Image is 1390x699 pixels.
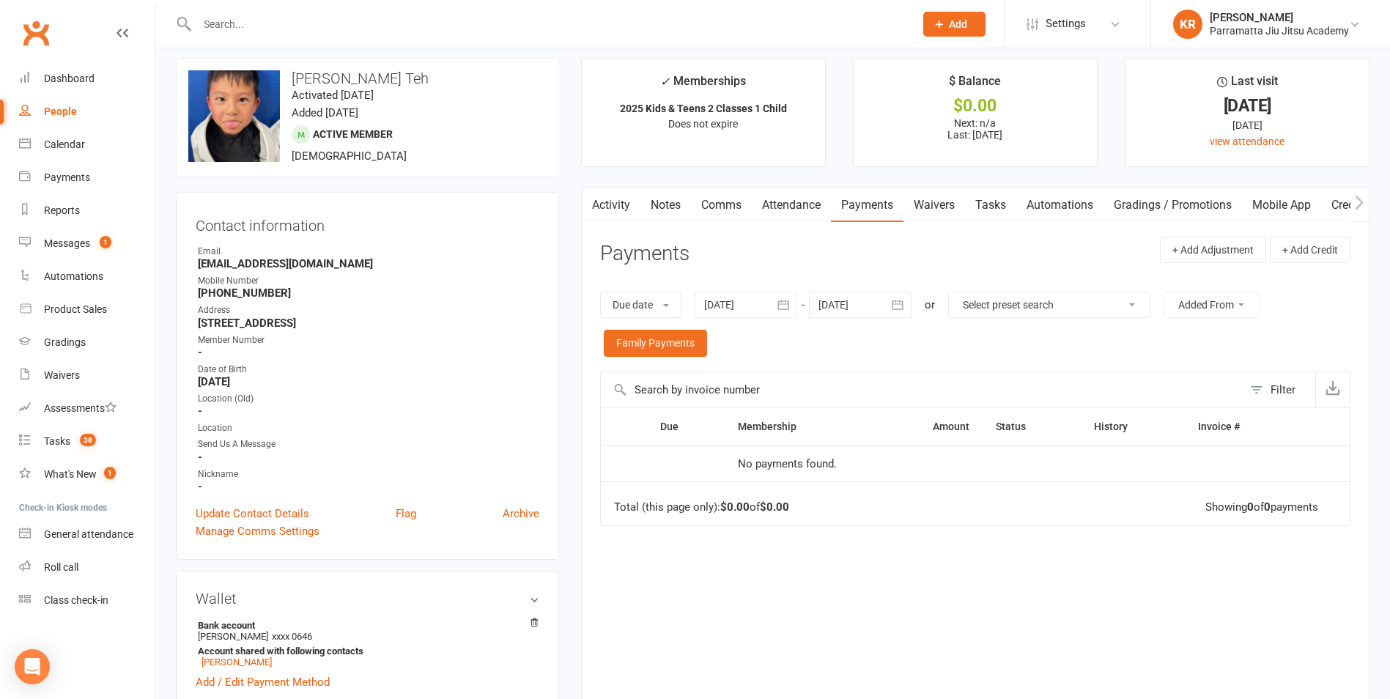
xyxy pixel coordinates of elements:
[196,591,539,607] h3: Wallet
[1264,500,1271,514] strong: 0
[19,458,155,491] a: What's New1
[1210,11,1349,24] div: [PERSON_NAME]
[1217,72,1278,98] div: Last visit
[44,369,80,381] div: Waivers
[198,437,539,451] div: Send Us A Message
[198,421,539,435] div: Location
[19,326,155,359] a: Gradings
[1164,292,1260,318] button: Added From
[44,106,77,117] div: People
[196,673,330,691] a: Add / Edit Payment Method
[1243,372,1315,407] button: Filter
[198,286,539,300] strong: [PHONE_NUMBER]
[292,106,358,119] time: Added [DATE]
[600,292,681,318] button: Due date
[1139,117,1356,133] div: [DATE]
[867,98,1084,114] div: $0.00
[198,363,539,377] div: Date of Birth
[44,402,117,414] div: Assessments
[188,70,280,162] img: image1644469173.png
[1205,501,1318,514] div: Showing of payments
[18,15,54,51] a: Clubworx
[831,188,903,222] a: Payments
[44,594,108,606] div: Class check-in
[292,89,374,102] time: Activated [DATE]
[19,551,155,584] a: Roll call
[396,505,416,522] a: Flag
[752,188,831,222] a: Attendance
[1160,237,1266,263] button: + Add Adjustment
[196,505,309,522] a: Update Contact Details
[104,467,116,479] span: 1
[19,518,155,551] a: General attendance kiosk mode
[19,128,155,161] a: Calendar
[1081,408,1186,445] th: History
[198,346,539,359] strong: -
[44,561,78,573] div: Roll call
[983,408,1081,445] th: Status
[19,392,155,425] a: Assessments
[44,435,70,447] div: Tasks
[1210,24,1349,37] div: Parramatta Jiu Jitsu Academy
[604,330,707,356] a: Family Payments
[1173,10,1202,39] div: KR
[292,149,407,163] span: [DEMOGRAPHIC_DATA]
[198,257,539,270] strong: [EMAIL_ADDRESS][DOMAIN_NAME]
[80,434,96,446] span: 38
[1271,381,1295,399] div: Filter
[44,171,90,183] div: Payments
[1046,7,1086,40] span: Settings
[19,425,155,458] a: Tasks 38
[19,161,155,194] a: Payments
[601,372,1243,407] input: Search by invoice number
[202,657,272,667] a: [PERSON_NAME]
[923,12,986,37] button: Add
[19,194,155,227] a: Reports
[19,359,155,392] a: Waivers
[198,317,539,330] strong: [STREET_ADDRESS]
[44,270,103,282] div: Automations
[760,500,789,514] strong: $0.00
[198,274,539,288] div: Mobile Number
[198,646,532,657] strong: Account shared with following contacts
[44,204,80,216] div: Reports
[198,404,539,418] strong: -
[44,336,86,348] div: Gradings
[19,62,155,95] a: Dashboard
[198,303,539,317] div: Address
[640,188,691,222] a: Notes
[614,501,789,514] div: Total (this page only): of
[188,70,547,86] h3: [PERSON_NAME] Teh
[1139,98,1356,114] div: [DATE]
[313,128,393,140] span: Active member
[19,95,155,128] a: People
[198,620,532,631] strong: Bank account
[44,303,107,315] div: Product Sales
[100,236,111,248] span: 1
[949,18,967,30] span: Add
[1242,188,1321,222] a: Mobile App
[1104,188,1242,222] a: Gradings / Promotions
[1210,136,1284,147] a: view attendance
[44,528,133,540] div: General attendance
[660,72,746,99] div: Memberships
[193,14,904,34] input: Search...
[949,72,1001,98] div: $ Balance
[965,188,1016,222] a: Tasks
[691,188,752,222] a: Comms
[196,212,539,234] h3: Contact information
[198,467,539,481] div: Nickname
[19,584,155,617] a: Class kiosk mode
[1270,237,1350,263] button: + Add Credit
[725,445,983,482] td: No payments found.
[196,522,319,540] a: Manage Comms Settings
[19,293,155,326] a: Product Sales
[19,260,155,293] a: Automations
[198,375,539,388] strong: [DATE]
[720,500,750,514] strong: $0.00
[903,188,965,222] a: Waivers
[620,103,787,114] strong: 2025 Kids & Teens 2 Classes 1 Child
[668,118,738,130] span: Does not expire
[15,649,50,684] div: Open Intercom Messenger
[44,468,97,480] div: What's New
